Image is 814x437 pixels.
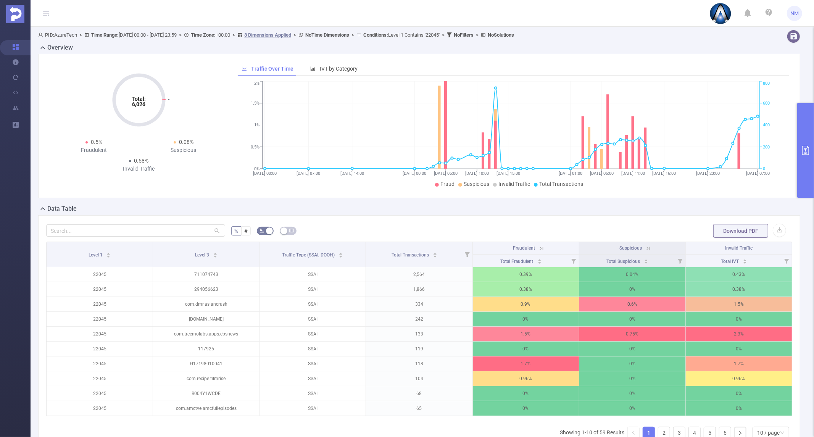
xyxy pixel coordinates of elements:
span: > [349,32,356,38]
p: 22045 [47,386,153,401]
tspan: 800 [763,81,770,86]
b: PID: [45,32,54,38]
p: SSAI [260,401,366,416]
p: G17198010041 [153,356,259,371]
span: IVT by Category [320,66,358,72]
b: Time Zone: [191,32,216,38]
p: 0.6% [579,297,685,311]
i: icon: caret-up [644,258,648,260]
span: # [244,228,248,234]
p: 0% [473,342,579,356]
tspan: 2% [254,81,260,86]
p: 0.96% [473,371,579,386]
span: Traffic Over Time [251,66,293,72]
tspan: [DATE] 16:00 [652,171,676,176]
p: SSAI [260,386,366,401]
tspan: [DATE] 14:00 [340,171,364,176]
p: 0% [686,401,792,416]
span: Total Fraudulent [500,259,535,264]
b: Conditions : [363,32,388,38]
span: Invalid Traffic [725,245,753,251]
i: icon: user [38,32,45,37]
p: 0% [579,342,685,356]
tspan: [DATE] 23:00 [696,171,720,176]
p: 68 [366,386,472,401]
tspan: 1% [254,123,260,128]
p: 0.39% [473,267,579,282]
p: 117925 [153,342,259,356]
p: 1,866 [366,282,472,297]
span: Level 3 [195,252,210,258]
p: 133 [366,327,472,341]
p: SSAI [260,282,366,297]
p: 2,564 [366,267,472,282]
div: Suspicious [139,146,229,154]
span: > [474,32,481,38]
b: No Filters [454,32,474,38]
tspan: 400 [763,123,770,128]
div: Sort [743,258,747,263]
i: icon: caret-up [339,252,343,254]
p: com.dmr.asiancrush [153,297,259,311]
p: 242 [366,312,472,326]
i: icon: caret-up [743,258,747,260]
b: No Time Dimensions [305,32,349,38]
span: Traffic Type (SSAI, DOOH) [282,252,336,258]
span: > [440,32,447,38]
i: icon: down [780,431,785,436]
tspan: [DATE] 07:00 [746,171,770,176]
p: 0.38% [686,282,792,297]
span: 0.58% [134,158,149,164]
p: 65 [366,401,472,416]
i: Filter menu [462,242,472,267]
div: Sort [106,252,111,256]
tspan: 6,026 [132,101,145,107]
tspan: 0% [254,166,260,171]
div: Sort [537,258,542,263]
i: icon: right [738,431,743,435]
p: 2.3% [686,327,792,341]
p: 1.7% [473,356,579,371]
tspan: 0.5% [251,145,260,150]
p: 22045 [47,282,153,297]
h2: Data Table [47,204,77,213]
i: icon: line-chart [242,66,247,71]
tspan: [DATE] 05:00 [434,171,458,176]
p: 118 [366,356,472,371]
span: > [291,32,298,38]
div: Fraudulent [49,146,139,154]
p: SSAI [260,371,366,386]
span: > [77,32,84,38]
p: SSAI [260,327,366,341]
p: 0% [686,342,792,356]
p: 1.5% [473,327,579,341]
p: SSAI [260,312,366,326]
p: 0% [473,312,579,326]
p: 0% [473,401,579,416]
p: 22045 [47,312,153,326]
p: SSAI [260,356,366,371]
span: Total Transactions [539,181,583,187]
p: 0% [579,356,685,371]
span: Total IVT [721,259,740,264]
img: Protected Media [6,5,24,23]
tspan: [DATE] 10:00 [465,171,489,176]
span: Level 1 [89,252,104,258]
p: 0.9% [473,297,579,311]
span: Total Transactions [392,252,430,258]
span: % [234,228,238,234]
i: icon: caret-down [644,261,648,263]
tspan: [DATE] 00:00 [253,171,277,176]
p: com.recipe.filmrise [153,371,259,386]
span: AzureTech [DATE] 00:00 - [DATE] 23:59 +00:00 [38,32,514,38]
i: Filter menu [675,255,685,267]
p: SSAI [260,297,366,311]
p: 1.5% [686,297,792,311]
p: [DOMAIN_NAME] [153,312,259,326]
span: Fraud [440,181,455,187]
div: Sort [213,252,218,256]
p: 334 [366,297,472,311]
h2: Overview [47,43,73,52]
tspan: 0 [763,166,765,171]
p: com.amctve.amcfullepisodes [153,401,259,416]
